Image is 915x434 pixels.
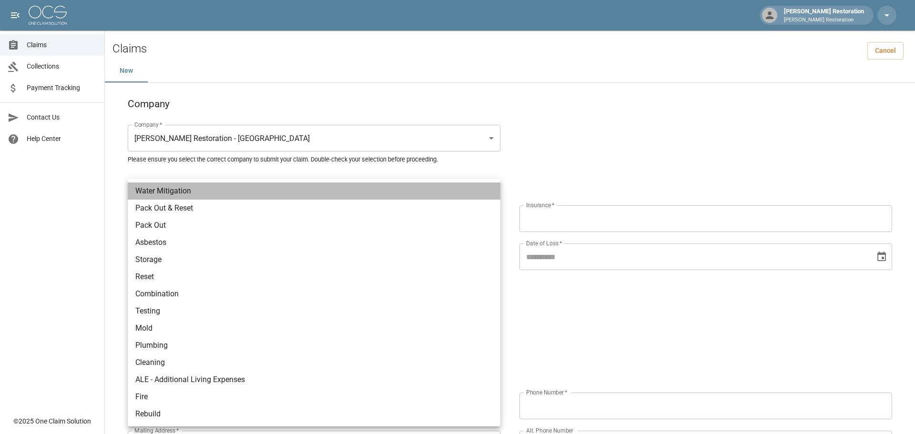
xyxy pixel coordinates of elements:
li: Fire [128,388,500,405]
li: Testing [128,303,500,320]
li: Mold [128,320,500,337]
li: Cleaning [128,354,500,371]
li: Water Mitigation [128,182,500,200]
li: Pack Out & Reset [128,200,500,217]
li: Combination [128,285,500,303]
li: Storage [128,251,500,268]
li: Asbestos [128,234,500,251]
li: Rebuild [128,405,500,423]
li: Pack Out [128,217,500,234]
li: Reset [128,268,500,285]
li: ALE - Additional Living Expenses [128,371,500,388]
li: Plumbing [128,337,500,354]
